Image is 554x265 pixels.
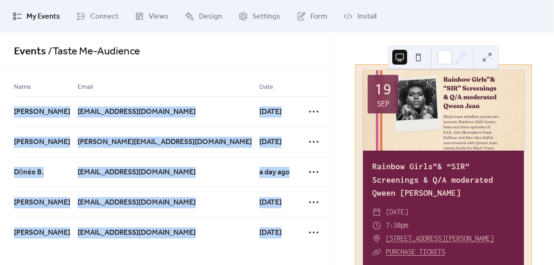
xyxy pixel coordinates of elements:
[78,227,196,238] span: [EMAIL_ADDRESS][DOMAIN_NAME]
[231,4,287,29] a: Settings
[69,4,125,29] a: Connect
[375,80,391,97] div: 19
[78,137,252,148] span: [PERSON_NAME][EMAIL_ADDRESS][DOMAIN_NAME]
[386,205,408,219] span: [DATE]
[14,137,70,148] span: [PERSON_NAME]
[46,41,140,62] span: / Taste Me - Audience
[14,167,44,178] span: Dōnée B.
[259,227,282,238] span: [DATE]
[259,197,282,208] span: [DATE]
[259,137,282,148] span: [DATE]
[372,205,381,219] div: ​
[14,82,31,93] span: Name
[386,219,408,232] span: 7:30pm
[259,167,290,178] span: a day ago
[372,232,381,245] div: ​
[199,11,222,22] span: Design
[290,4,334,29] a: Form
[372,219,381,232] div: ​
[78,167,196,178] span: [EMAIL_ADDRESS][DOMAIN_NAME]
[26,11,60,22] span: My Events
[78,197,196,208] span: [EMAIL_ADDRESS][DOMAIN_NAME]
[259,106,282,118] span: [DATE]
[78,106,196,118] span: [EMAIL_ADDRESS][DOMAIN_NAME]
[14,106,70,118] span: [PERSON_NAME]
[336,4,383,29] a: Install
[372,162,493,198] a: Rainbow Girls”& “SIR” Screenings & Q/A moderated Qween [PERSON_NAME]
[178,4,229,29] a: Design
[252,11,280,22] span: Settings
[6,4,67,29] a: My Events
[377,99,389,108] div: Sep
[90,11,119,22] span: Connect
[149,11,169,22] span: Views
[310,11,327,22] span: Form
[14,41,46,62] a: Events
[386,232,494,245] a: [STREET_ADDRESS][PERSON_NAME]
[14,227,70,238] span: [PERSON_NAME]
[78,82,93,93] span: Email
[14,197,70,208] span: [PERSON_NAME]
[372,245,381,259] div: ​
[357,11,376,22] span: Install
[259,82,273,93] span: Date
[128,4,176,29] a: Views
[386,248,445,256] a: PURCHASE TICKETS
